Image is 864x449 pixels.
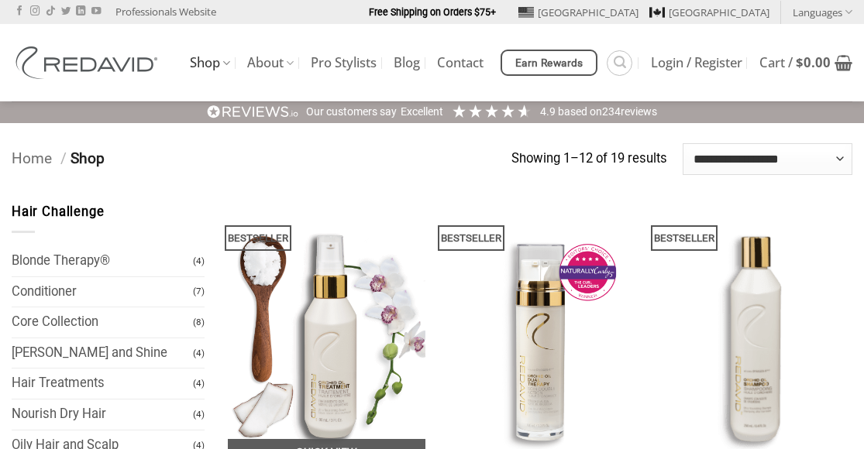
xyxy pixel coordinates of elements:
[12,246,193,276] a: Blonde Therapy®
[12,149,52,167] a: Home
[796,53,831,71] bdi: 0.00
[558,105,602,118] span: Based on
[193,248,205,275] span: (4)
[451,103,532,119] div: 4.91 Stars
[12,147,511,171] nav: Breadcrumb
[369,6,496,18] strong: Free Shipping on Orders $75+
[602,105,621,118] span: 234
[311,49,377,77] a: Pro Stylists
[651,57,742,69] span: Login / Register
[190,48,230,78] a: Shop
[515,55,583,72] span: Earn Rewards
[30,6,40,17] a: Follow on Instagram
[306,105,397,120] div: Our customers say
[193,401,205,428] span: (4)
[511,149,667,170] p: Showing 1–12 of 19 results
[394,49,420,77] a: Blog
[12,204,105,219] span: Hair Challenge
[649,1,769,24] a: [GEOGRAPHIC_DATA]
[12,368,193,399] a: Hair Treatments
[518,1,639,24] a: [GEOGRAPHIC_DATA]
[12,307,193,338] a: Core Collection
[193,370,205,397] span: (4)
[651,49,742,77] a: Login / Register
[401,105,443,120] div: Excellent
[46,6,55,17] a: Follow on TikTok
[207,105,298,119] img: REVIEWS.io
[793,1,852,23] a: Languages
[15,6,24,17] a: Follow on Facebook
[61,6,71,17] a: Follow on Twitter
[193,278,205,305] span: (7)
[193,340,205,367] span: (4)
[76,6,85,17] a: Follow on LinkedIn
[621,105,657,118] span: reviews
[247,48,294,78] a: About
[683,143,852,174] select: Shop order
[759,57,831,69] span: Cart /
[12,338,193,368] a: [PERSON_NAME] and Shine
[60,149,67,167] span: /
[540,105,558,118] span: 4.9
[91,6,101,17] a: Follow on YouTube
[12,277,193,307] a: Conditioner
[12,399,193,430] a: Nourish Dry Hair
[607,50,632,76] a: Search
[12,46,167,79] img: REDAVID Salon Products | United States
[193,309,205,336] span: (8)
[796,53,804,71] span: $
[437,49,484,77] a: Contact
[501,50,597,76] a: Earn Rewards
[759,46,852,80] a: View cart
